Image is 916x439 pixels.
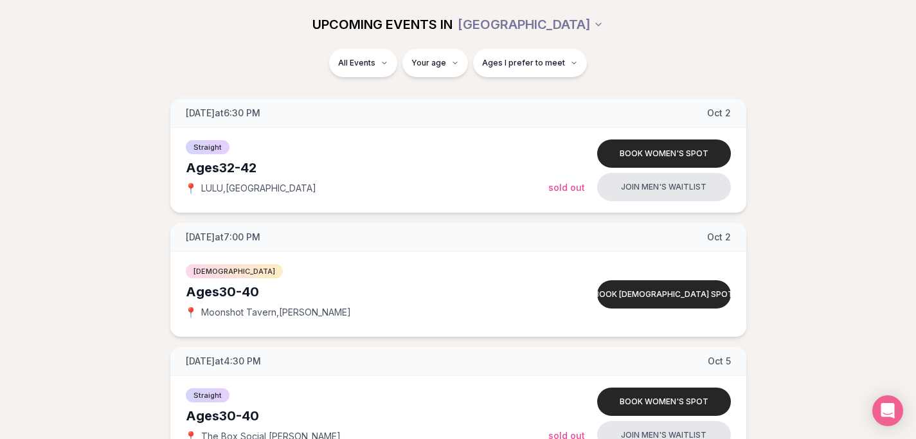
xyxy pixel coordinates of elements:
span: Oct 2 [707,107,731,120]
span: Oct 5 [708,355,731,368]
button: Book women's spot [597,139,731,168]
span: [DATE] at 6:30 PM [186,107,260,120]
div: Ages 30-40 [186,283,548,301]
div: Ages 30-40 [186,407,548,425]
span: Sold Out [548,182,585,193]
span: Your age [411,58,446,68]
span: [DEMOGRAPHIC_DATA] [186,264,283,278]
span: [DATE] at 7:00 PM [186,231,260,244]
span: Oct 2 [707,231,731,244]
button: Book women's spot [597,388,731,416]
button: [GEOGRAPHIC_DATA] [458,10,604,39]
button: Join men's waitlist [597,173,731,201]
button: Book [DEMOGRAPHIC_DATA] spot [597,280,731,309]
span: [DATE] at 4:30 PM [186,355,261,368]
span: Straight [186,140,229,154]
span: Ages I prefer to meet [482,58,565,68]
span: 📍 [186,307,196,318]
div: Open Intercom Messenger [872,395,903,426]
span: LULU , [GEOGRAPHIC_DATA] [201,182,316,195]
button: Your age [402,49,468,77]
span: 📍 [186,183,196,193]
span: Straight [186,388,229,402]
div: Ages 32-42 [186,159,548,177]
button: Ages I prefer to meet [473,49,587,77]
span: All Events [338,58,375,68]
span: Moonshot Tavern , [PERSON_NAME] [201,306,351,319]
button: All Events [329,49,397,77]
span: UPCOMING EVENTS IN [312,15,453,33]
